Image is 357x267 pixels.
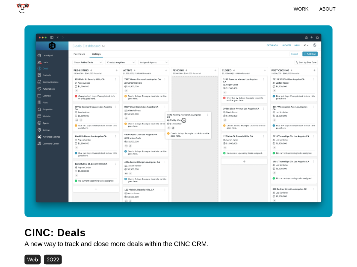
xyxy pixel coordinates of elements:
h2: CINC: Deals [24,227,209,239]
a: about [314,1,340,17]
span: 2022 [44,255,62,264]
a: work [289,1,313,17]
li: work [294,6,308,12]
p: A new way to track and close more deals within the CINC CRM. [24,239,209,249]
li: about [319,6,336,12]
img: Screenshot of Deals dashboard for tracking real estate deals within the CINC platform [24,25,333,216]
span: Web [24,255,41,264]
